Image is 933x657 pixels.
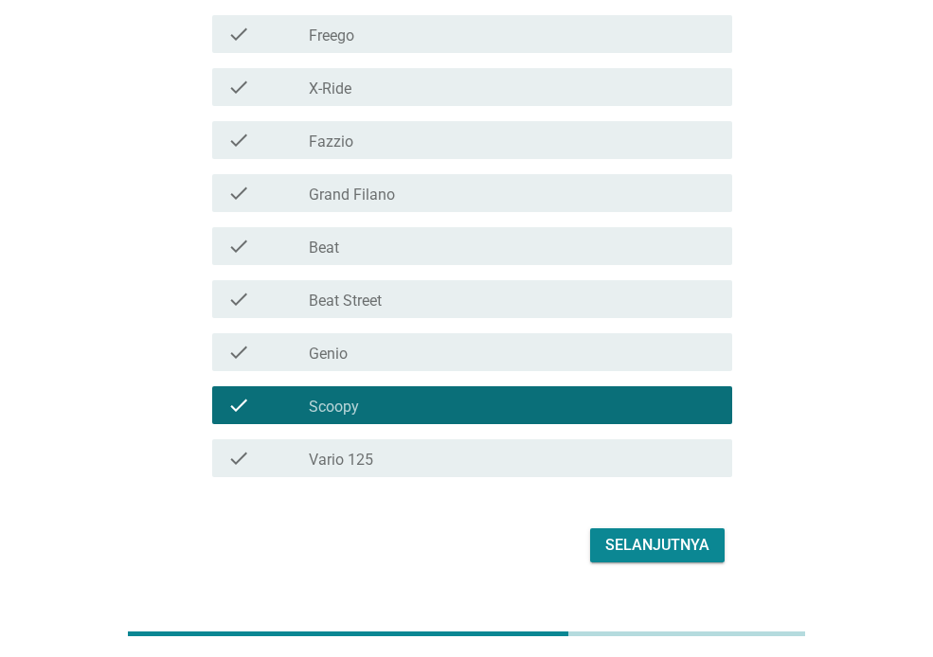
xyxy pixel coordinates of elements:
label: Fazzio [309,133,353,151]
i: check [227,394,250,417]
label: Genio [309,345,348,364]
label: Beat [309,239,339,257]
div: Selanjutnya [605,534,709,557]
i: check [227,447,250,470]
label: Scoopy [309,398,359,417]
i: check [227,23,250,45]
label: X-Ride [309,80,351,98]
label: Grand Filano [309,186,395,204]
button: Selanjutnya [590,528,725,562]
i: check [227,341,250,364]
i: check [227,76,250,98]
label: Beat Street [309,292,382,311]
label: Vario 125 [309,451,373,470]
label: Freego [309,27,354,45]
i: check [227,288,250,311]
i: check [227,129,250,151]
i: check [227,235,250,257]
i: check [227,182,250,204]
